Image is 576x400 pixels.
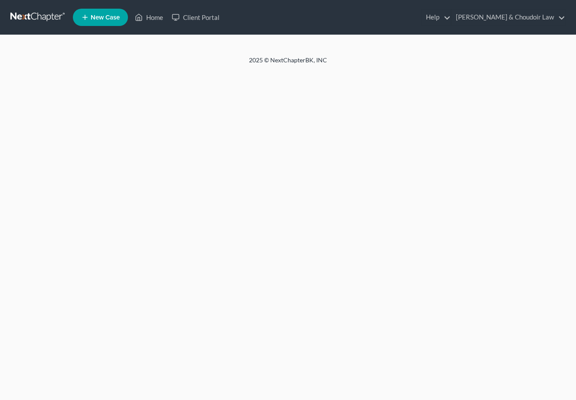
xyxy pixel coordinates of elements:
[167,10,224,25] a: Client Portal
[452,10,565,25] a: [PERSON_NAME] & Choudoir Law
[41,56,535,71] div: 2025 © NextChapterBK, INC
[422,10,451,25] a: Help
[73,9,128,26] new-legal-case-button: New Case
[131,10,167,25] a: Home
